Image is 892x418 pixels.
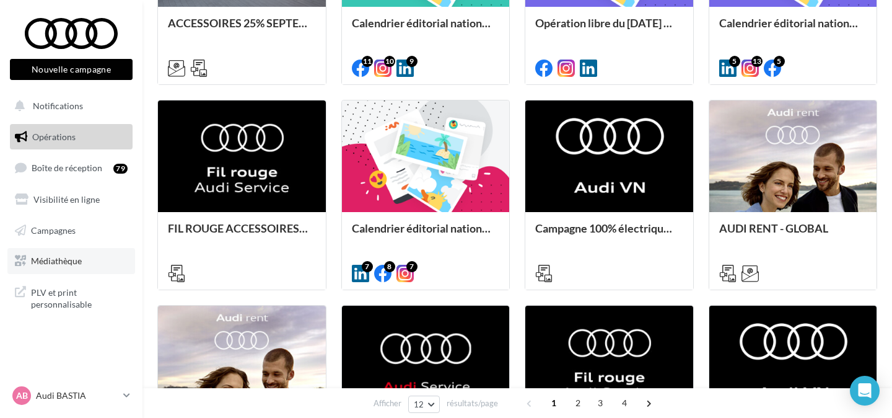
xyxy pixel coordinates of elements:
[7,248,135,274] a: Médiathèque
[168,17,316,42] div: ACCESSOIRES 25% SEPTEMBRE - AUDI SERVICE
[7,187,135,213] a: Visibilité en ligne
[31,284,128,311] span: PLV et print personnalisable
[751,56,763,67] div: 13
[7,154,135,181] a: Boîte de réception79
[7,124,135,150] a: Opérations
[850,376,880,406] div: Open Intercom Messenger
[32,162,102,173] span: Boîte de réception
[36,389,118,402] p: Audi BASTIA
[414,399,424,409] span: 12
[535,17,683,42] div: Opération libre du [DATE] 12:06
[568,393,588,413] span: 2
[16,389,28,402] span: AB
[719,222,867,247] div: AUDI RENT - GLOBAL
[384,261,395,272] div: 8
[406,261,418,272] div: 7
[33,194,100,205] span: Visibilité en ligne
[10,384,133,407] a: AB Audi BASTIA
[729,56,740,67] div: 5
[374,398,401,409] span: Afficher
[10,59,133,80] button: Nouvelle campagne
[406,56,418,67] div: 9
[33,100,83,111] span: Notifications
[774,56,785,67] div: 5
[31,256,82,266] span: Médiathèque
[7,218,135,244] a: Campagnes
[544,393,564,413] span: 1
[362,261,373,272] div: 7
[168,222,316,247] div: FIL ROUGE ACCESSOIRES SEPTEMBRE - AUDI SERVICE
[7,279,135,316] a: PLV et print personnalisable
[31,225,76,235] span: Campagnes
[719,17,867,42] div: Calendrier éditorial national : semaine du 25.08 au 31.08
[362,56,373,67] div: 11
[447,398,498,409] span: résultats/page
[7,93,130,119] button: Notifications
[384,56,395,67] div: 10
[352,17,500,42] div: Calendrier éditorial national : du 02.09 au 09.09
[352,222,500,247] div: Calendrier éditorial national : semaines du 04.08 au 25.08
[535,222,683,247] div: Campagne 100% électrique BEV Septembre
[590,393,610,413] span: 3
[408,396,440,413] button: 12
[614,393,634,413] span: 4
[113,164,128,174] div: 79
[32,131,76,142] span: Opérations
